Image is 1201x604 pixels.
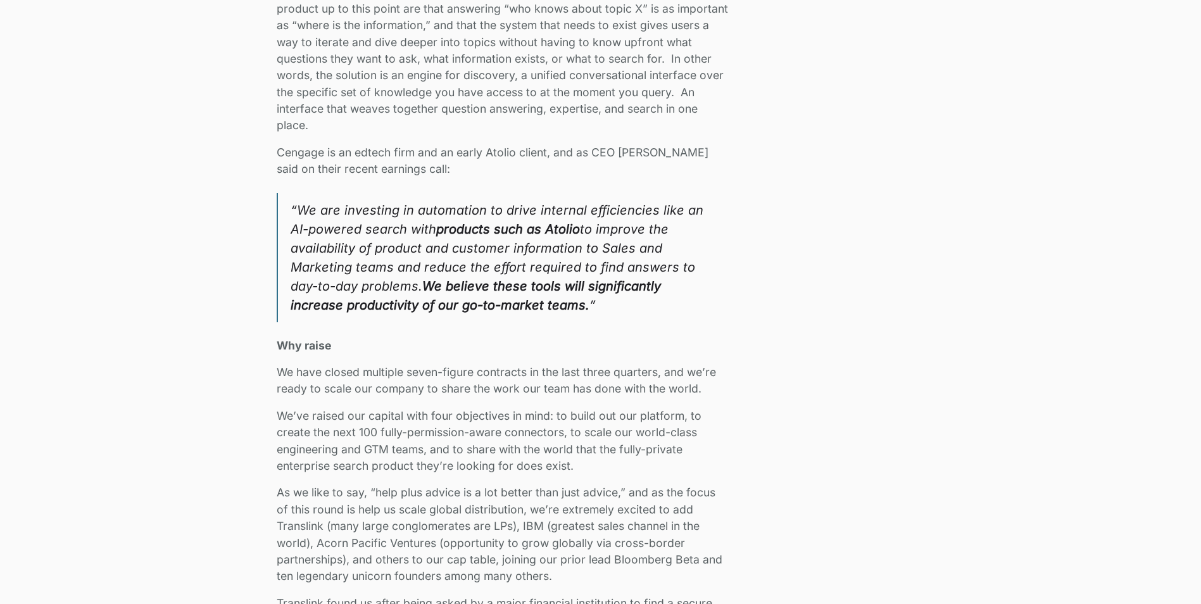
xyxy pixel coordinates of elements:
strong: We believe these tools will significantly increase productivity of our go-to-market teams. [291,279,661,313]
p: We’ve raised our capital with four objectives in mind: to build out our platform, to create the n... [277,408,729,475]
blockquote: “We are investing in automation to drive internal efficiencies like an AI-powered search with to ... [277,193,729,322]
strong: Why raise [277,339,331,352]
p: We have closed multiple seven-figure contracts in the last three quarters, and we’re ready to sca... [277,364,729,398]
iframe: Chat Widget [1138,543,1201,604]
strong: products such as Atolio [436,222,580,237]
p: As we like to say, “help plus advice is a lot better than just advice,” and as the focus of this ... [277,484,729,584]
p: Cengage is an edtech firm and an early Atolio client, and as CEO [PERSON_NAME] said on their rece... [277,144,729,178]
